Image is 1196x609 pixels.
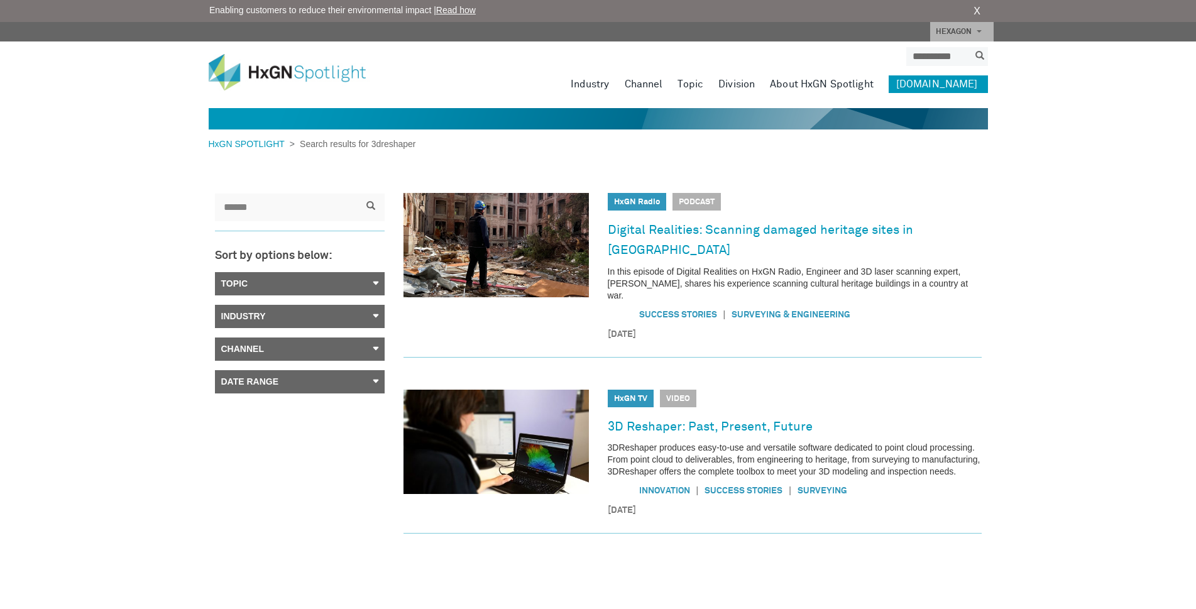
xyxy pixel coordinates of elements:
[215,250,385,263] h3: Sort by options below:
[608,417,813,437] a: 3D Reshaper: Past, Present, Future
[209,138,416,151] div: >
[608,266,982,302] p: In this episode of Digital Realities on HxGN Radio, Engineer and 3D laser scanning expert, [PERSO...
[889,75,988,93] a: [DOMAIN_NAME]
[717,308,732,321] span: |
[436,5,476,15] a: Read how
[209,4,476,17] span: Enabling customers to reduce their environmental impact |
[403,193,589,297] img: Digital Realities: Scanning damaged heritage sites in Ukraine
[678,75,703,93] a: Topic
[930,22,994,41] a: HEXAGON
[215,305,385,328] a: Industry
[672,193,721,211] span: Podcast
[403,390,589,494] img: 3D Reshaper: Past, Present, Future
[209,139,290,149] a: HxGN SPOTLIGHT
[608,504,982,517] time: [DATE]
[614,395,647,403] a: HxGN TV
[639,310,717,319] a: Success Stories
[732,310,850,319] a: Surveying & Engineering
[295,139,415,149] span: Search results for 3dreshaper
[974,4,980,19] a: X
[215,337,385,361] a: Channel
[718,75,755,93] a: Division
[690,484,705,497] span: |
[798,486,847,495] a: Surveying
[608,328,982,341] time: [DATE]
[215,370,385,393] a: Date Range
[639,486,690,495] a: Innovation
[782,484,798,497] span: |
[571,75,610,93] a: Industry
[608,220,982,261] a: Digital Realities: Scanning damaged heritage sites in [GEOGRAPHIC_DATA]
[770,75,874,93] a: About HxGN Spotlight
[660,390,696,407] span: Video
[705,486,782,495] a: Success Stories
[215,272,385,295] a: Topic
[614,198,660,206] a: HxGN Radio
[625,75,663,93] a: Channel
[608,442,982,478] p: 3DReshaper produces easy-to-use and versatile software dedicated to point cloud processing. From ...
[209,54,385,91] img: HxGN Spotlight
